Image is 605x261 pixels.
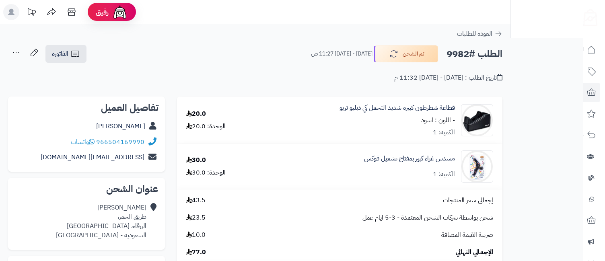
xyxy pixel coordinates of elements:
[421,115,455,125] small: - اللون : اسود
[364,154,455,163] a: مسدس غراء كبير بمفتاح تشغيل فوكس
[186,248,206,257] span: 77.0
[14,103,158,113] h2: تفاصيل العميل
[41,152,144,162] a: [EMAIL_ADDRESS][DOMAIN_NAME]
[186,109,206,119] div: 20.0
[186,196,206,205] span: 43.5
[457,29,492,39] span: العودة للطلبات
[112,4,128,20] img: ai-face.png
[186,122,226,131] div: الوحدة: 20.0
[457,29,502,39] a: العودة للطلبات
[186,230,206,240] span: 10.0
[71,137,95,147] a: واتساب
[394,73,502,82] div: تاريخ الطلب : [DATE] - [DATE] 11:32 م
[433,128,455,137] div: الكمية: 1
[461,150,493,183] img: 1706007985-%D8%B3%D8%AF%D8%B3%20%D9%83%D8%A8%D9%8A%D8%B1-90x90.jpg
[96,121,145,131] a: [PERSON_NAME]
[311,50,372,58] small: [DATE] - [DATE] 11:27 ص
[186,168,226,177] div: الوحدة: 30.0
[96,7,109,17] span: رفيق
[433,170,455,179] div: الكمية: 1
[441,230,493,240] span: ضريبة القيمة المضافة
[21,4,41,22] a: تحديثات المنصة
[45,45,86,63] a: الفاتورة
[362,213,493,222] span: شحن بواسطة شركات الشحن المعتمدة - 3-5 ايام عمل
[461,104,493,136] img: 1701774555-%D9%82%D8%B7%D8%A7%D8%B9%D9%87%20%D8%AA%D8%B1%D9%8A%D9%88-90x90.jpg
[578,6,597,26] img: logo
[443,196,493,205] span: إجمالي سعر المنتجات
[14,184,158,194] h2: عنوان الشحن
[186,156,206,165] div: 30.0
[340,103,455,113] a: قطاعة شطرطون كبيرة شديد التحمل كي دبليو تريو
[447,46,502,62] h2: الطلب #9982
[52,49,68,59] span: الفاتورة
[186,213,206,222] span: 23.5
[374,45,438,62] button: تم الشحن
[56,203,146,240] div: [PERSON_NAME] طريق الحمر، الزرقاء، [GEOGRAPHIC_DATA] السعودية - [GEOGRAPHIC_DATA]
[96,137,144,147] a: 966504169990
[456,248,493,257] span: الإجمالي النهائي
